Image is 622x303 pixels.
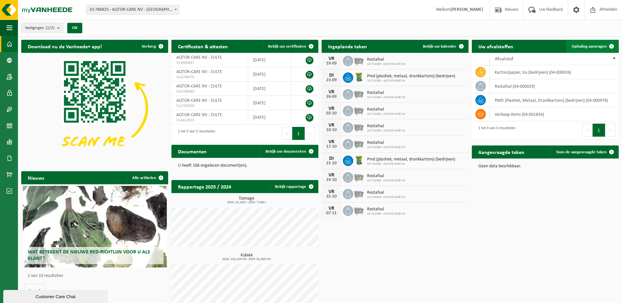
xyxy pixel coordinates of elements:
span: VLA610823 [176,118,243,123]
iframe: chat widget [3,289,109,303]
img: WB-2500-GAL-GY-01 [353,121,364,132]
span: AQTOR-CARE NV - ZULTE [176,113,222,117]
count: (2/2) [46,26,55,30]
span: AQTOR-CARE NV - ZULTE [176,84,222,89]
td: [DATE] [248,110,292,125]
span: 10-724389 - AQTOR-CARE NV [367,129,406,133]
div: 24-10 [325,178,338,182]
span: Restafval [367,124,406,129]
img: WB-2500-GAL-GY-01 [353,55,364,66]
td: karton/papier, los (bedrijven) (04-000026) [490,65,619,79]
span: 2024: 133,120 m3 - 2025: 91,920 m3 [175,258,318,261]
td: [DATE] [248,53,292,67]
span: 10-724389 - AQTOR-CARE NV [367,195,406,199]
span: 10-724389 - AQTOR-CARE NV [367,162,455,166]
span: Pmd (plastiek, metaal, drankkartons) (bedrijven) [367,157,455,162]
div: 21-10 [325,161,338,166]
div: 1 tot 4 van 4 resultaten [475,123,516,137]
div: DI [325,156,338,161]
a: Alle artikelen [127,171,167,184]
a: Bekijk rapportage [270,180,318,193]
a: Bekijk uw kalender [418,40,468,53]
button: Verberg [136,40,167,53]
img: WB-2500-GAL-GY-01 [353,188,364,199]
span: 10-724389 - AQTOR-CARE NV [367,96,406,99]
button: 1 [292,127,305,140]
span: Restafval [367,57,406,62]
div: VR [325,123,338,128]
span: Bekijk uw kalender [423,44,456,49]
img: WB-2500-GAL-GY-01 [353,138,364,149]
div: 07-11 [325,211,338,216]
div: VR [325,173,338,178]
span: VLA708483 [176,89,243,94]
span: 10-724389 - AQTOR-CARE NV [367,79,455,83]
img: WB-2500-GAL-GY-01 [353,171,364,182]
img: WB-2500-GAL-GY-01 [353,105,364,116]
h2: Uw afvalstoffen [472,40,520,53]
span: AQTOR-CARE NV - ZULTE [176,98,222,103]
a: Wat betekent de nieuwe RED-richtlijn voor u als klant? [23,186,167,267]
h3: Kubiek [175,253,318,261]
span: Restafval [367,190,406,195]
div: 1 tot 5 van 5 resultaten [175,126,215,141]
span: AQTOR-CARE NV - ZULTE [176,69,222,74]
button: OK [67,23,82,33]
span: 2024: 13,140 t - 2025: 7,580 t [175,201,318,204]
span: 10-724389 - AQTOR-CARE NV [367,62,406,66]
span: Restafval [367,207,406,212]
td: [DATE] [248,82,292,96]
div: 10-10 [325,128,338,132]
span: Verberg [142,44,156,49]
img: WB-2500-GAL-GY-01 [353,88,364,99]
span: Pmd (plastiek, metaal, drankkartons) (bedrijven) [367,74,455,79]
span: 10-724389 - AQTOR-CARE NV [367,179,406,183]
span: 10-724389 - AQTOR-CARE NV [367,145,406,149]
span: Bekijk uw certificaten [268,44,306,49]
h2: Download nu de Vanheede+ app! [21,40,108,53]
p: U heeft 166 ongelezen document(en). [178,163,312,168]
span: 10-786825 - AQTOR-CARE NV - OOSTAKKER [87,5,179,14]
td: restafval (04-000029) [490,79,619,93]
p: 1 van 10 resultaten [28,274,165,278]
h2: Rapportage 2025 / 2024 [171,180,238,193]
h2: Certificaten & attesten [171,40,234,53]
div: 03-10 [325,111,338,116]
span: Wat betekent de nieuwe RED-richtlijn voor u als klant? [28,250,150,261]
button: Vorige [24,284,35,297]
span: VLA900847 [176,60,243,66]
div: VR [325,56,338,61]
td: [DATE] [248,67,292,82]
h2: Aangevraagde taken [472,145,531,158]
button: Next [605,124,615,137]
div: 19-09 [325,61,338,66]
span: Ophaling aanvragen [572,44,607,49]
div: 26-09 [325,95,338,99]
h2: Documenten [171,145,213,158]
button: 1 [593,124,605,137]
span: Restafval [367,107,406,112]
span: Bekijk uw documenten [265,149,306,154]
td: verkoop items (04-001834) [490,107,619,121]
span: AQTOR-CARE NV - ZULTE [176,55,222,60]
img: WB-0240-HPE-GN-50 [353,71,364,83]
span: Restafval [367,140,406,145]
div: 31-10 [325,194,338,199]
div: VR [325,106,338,111]
span: VLA702839 [176,103,243,109]
a: Ophaling aanvragen [566,40,618,53]
span: 10-724389 - AQTOR-CARE NV [367,112,406,116]
img: WB-0240-HPE-GN-50 [353,155,364,166]
span: Restafval [367,174,406,179]
span: 10-786825 - AQTOR-CARE NV - OOSTAKKER [86,5,179,15]
p: Geen data beschikbaar. [478,164,612,169]
span: Vestigingen [25,23,55,33]
div: VR [325,139,338,144]
button: Previous [282,127,292,140]
a: Toon de aangevraagde taken [551,145,618,159]
strong: [PERSON_NAME] [451,7,483,12]
button: Vestigingen(2/2) [21,23,63,33]
div: VR [325,189,338,194]
a: Bekijk uw certificaten [263,40,318,53]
